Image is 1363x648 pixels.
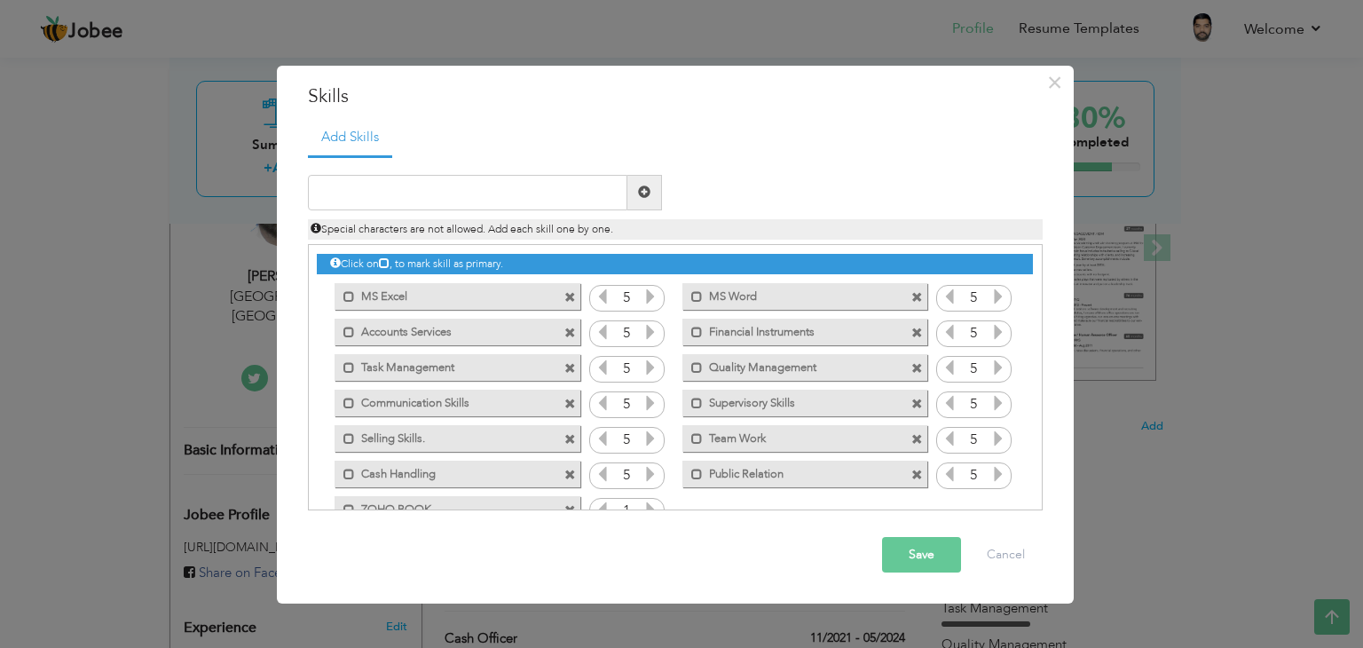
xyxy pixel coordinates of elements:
span: Special characters are not allowed. Add each skill one by one. [311,222,613,236]
label: Financial Instruments [703,319,882,341]
label: Team Work [703,425,882,447]
span: × [1047,67,1062,99]
label: Quality Management [703,354,882,376]
label: Supervisory Skills [703,390,882,412]
h3: Skills [308,83,1043,110]
button: Save [882,537,961,573]
label: Cash Handling [355,461,534,483]
a: Add Skills [308,119,392,158]
button: Cancel [969,537,1043,573]
label: Task Management [355,354,534,376]
label: MS Excel [355,283,534,305]
label: ZOHO BOOK [355,496,534,518]
label: MS Word [703,283,882,305]
label: Selling Skills. [355,425,534,447]
button: Close [1041,68,1069,97]
div: Click on , to mark skill as primary. [317,254,1032,274]
label: Communication Skills [355,390,534,412]
label: Public Relation [703,461,882,483]
label: Accounts Services [355,319,534,341]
